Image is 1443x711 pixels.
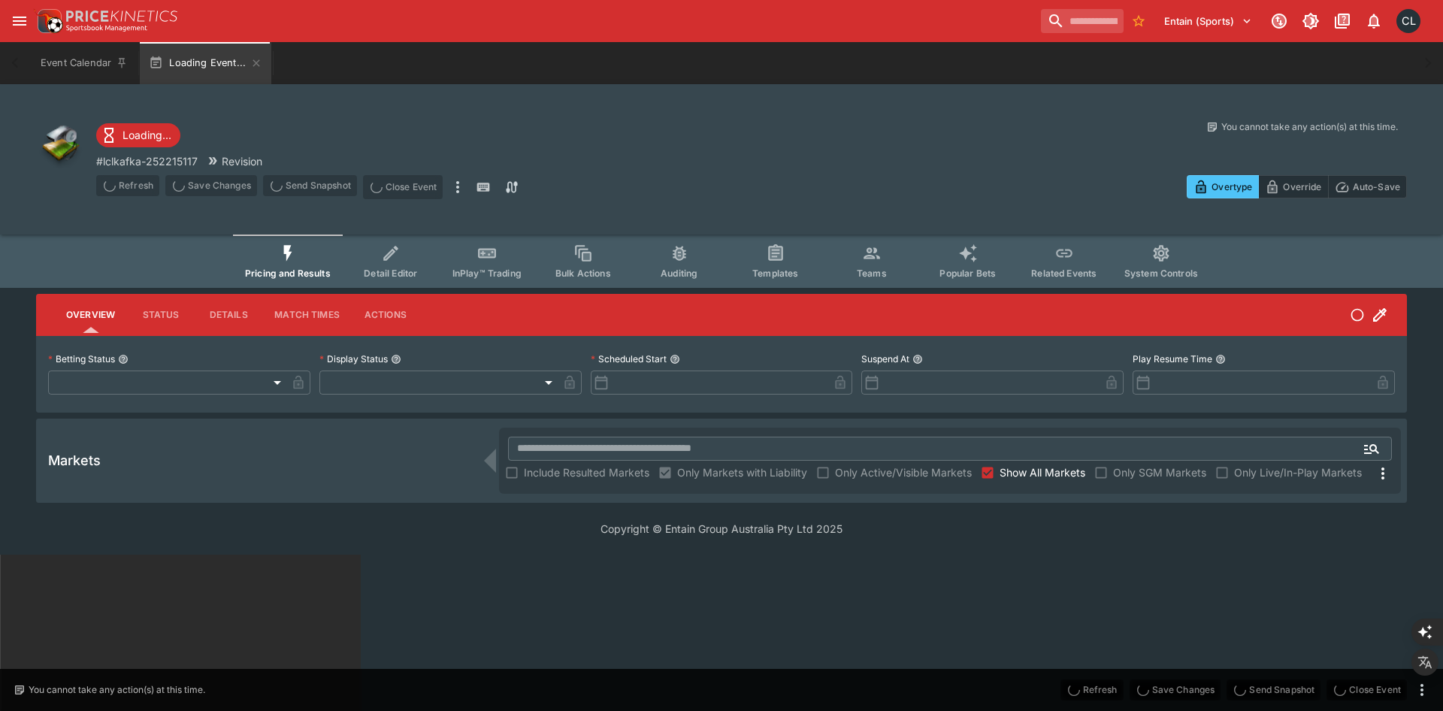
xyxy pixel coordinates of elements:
[1392,5,1425,38] button: Chad Liu
[32,42,137,84] button: Event Calendar
[1329,8,1356,35] button: Documentation
[591,352,667,365] p: Scheduled Start
[857,268,887,279] span: Teams
[319,352,388,365] p: Display Status
[66,11,177,22] img: PriceKinetics
[677,464,807,480] span: Only Markets with Liability
[1353,179,1400,195] p: Auto-Save
[835,464,972,480] span: Only Active/Visible Markets
[1187,175,1407,198] div: Start From
[1283,179,1321,195] p: Override
[912,354,923,365] button: Suspend At
[1328,175,1407,198] button: Auto-Save
[1215,354,1226,365] button: Play Resume Time
[1041,9,1124,33] input: search
[1374,464,1392,483] svg: More
[670,354,680,365] button: Scheduled Start
[233,234,1210,288] div: Event type filters
[36,120,84,168] img: other.png
[48,452,101,469] h5: Markets
[1133,352,1212,365] p: Play Resume Time
[861,352,909,365] p: Suspend At
[524,464,649,480] span: Include Resulted Markets
[48,352,115,365] p: Betting Status
[391,354,401,365] button: Display Status
[1358,435,1385,462] button: Open
[1000,464,1085,480] span: Show All Markets
[452,268,522,279] span: InPlay™ Trading
[939,268,996,279] span: Popular Bets
[1221,120,1398,134] p: You cannot take any action(s) at this time.
[1212,179,1252,195] p: Overtype
[54,297,127,333] button: Overview
[1031,268,1097,279] span: Related Events
[1360,8,1387,35] button: Notifications
[6,8,33,35] button: open drawer
[1155,9,1261,33] button: Select Tenant
[1413,681,1431,699] button: more
[1297,8,1324,35] button: Toggle light/dark mode
[1187,175,1259,198] button: Overtype
[1127,9,1151,33] button: No Bookmarks
[195,297,262,333] button: Details
[29,683,205,697] p: You cannot take any action(s) at this time.
[66,25,147,32] img: Sportsbook Management
[140,42,271,84] button: Loading Event...
[262,297,352,333] button: Match Times
[127,297,195,333] button: Status
[33,6,63,36] img: PriceKinetics Logo
[118,354,129,365] button: Betting Status
[1234,464,1362,480] span: Only Live/In-Play Markets
[555,268,611,279] span: Bulk Actions
[222,153,262,169] p: Revision
[352,297,419,333] button: Actions
[123,127,171,143] p: Loading...
[96,153,198,169] p: Copy To Clipboard
[1113,464,1206,480] span: Only SGM Markets
[661,268,697,279] span: Auditing
[752,268,798,279] span: Templates
[245,268,331,279] span: Pricing and Results
[364,268,417,279] span: Detail Editor
[449,175,467,199] button: more
[1266,8,1293,35] button: Connected to PK
[1396,9,1420,33] div: Chad Liu
[1124,268,1198,279] span: System Controls
[1258,175,1328,198] button: Override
